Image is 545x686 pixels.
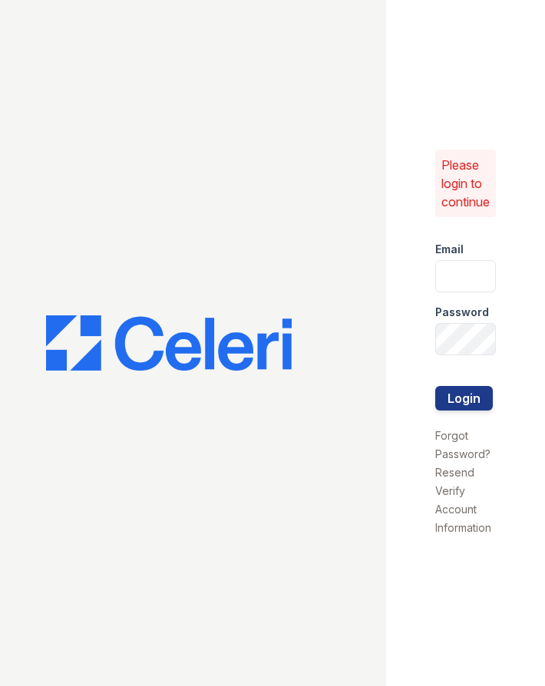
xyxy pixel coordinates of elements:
[435,242,464,257] label: Email
[435,305,489,320] label: Password
[435,429,490,460] a: Forgot Password?
[441,156,490,211] p: Please login to continue
[46,315,292,371] img: CE_Logo_Blue-a8612792a0a2168367f1c8372b55b34899dd931a85d93a1a3d3e32e68fde9ad4.png
[435,386,493,411] button: Login
[435,466,491,534] a: Resend Verify Account Information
